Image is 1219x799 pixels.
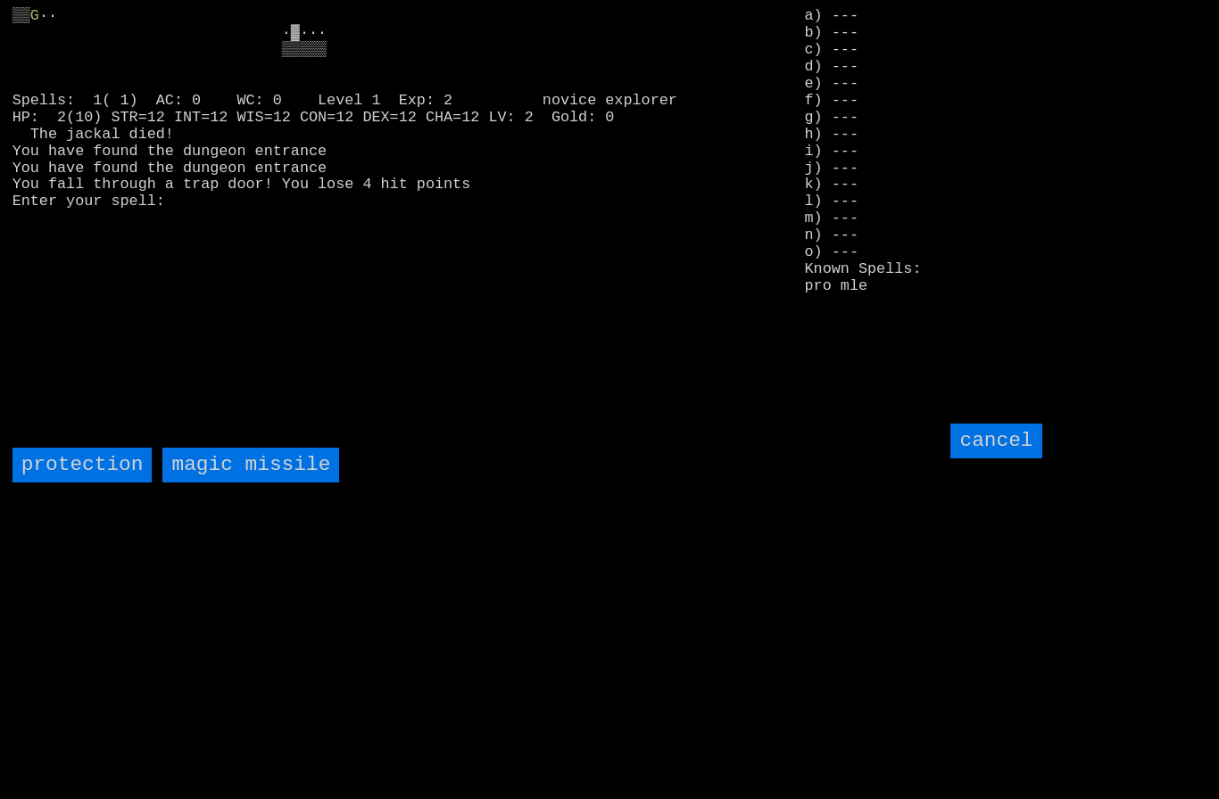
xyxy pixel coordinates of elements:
stats: a) --- b) --- c) --- d) --- e) --- f) --- g) --- h) --- i) --- j) --- k) --- l) --- m) --- n) ---... [805,8,1207,248]
input: protection [12,448,153,482]
font: G [30,7,39,24]
input: magic missile [162,448,339,482]
larn: ▒▒ ·· ·▓··· ▒▒▒▒▒ Spells: 1( 1) AC: 0 WC: 0 Level 1 Exp: 2 novice explorer HP: 2(10) STR=12 INT=1... [12,8,781,408]
input: cancel [950,424,1041,458]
